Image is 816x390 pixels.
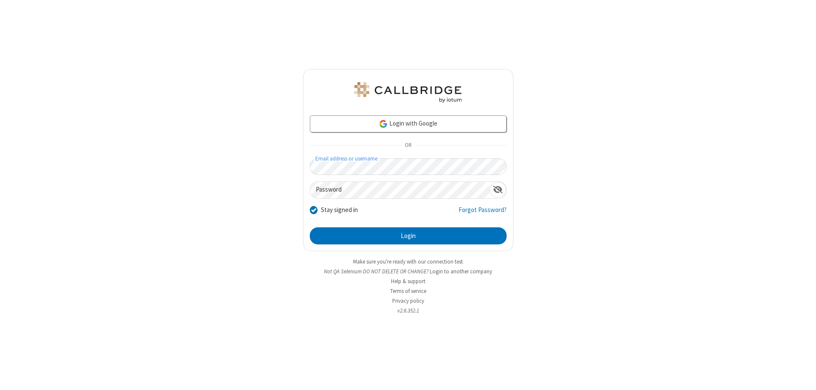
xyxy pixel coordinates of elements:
input: Email address or username [310,158,507,175]
li: v2.6.352.1 [303,307,513,315]
img: QA Selenium DO NOT DELETE OR CHANGE [353,82,463,103]
div: Show password [490,182,506,198]
img: google-icon.png [379,119,388,129]
button: Login to another company [430,267,492,275]
input: Password [310,182,490,198]
a: Forgot Password? [459,205,507,221]
span: OR [401,140,415,152]
a: Privacy policy [392,297,424,304]
button: Login [310,227,507,244]
li: Not QA Selenium DO NOT DELETE OR CHANGE? [303,267,513,275]
a: Login with Google [310,115,507,132]
a: Terms of service [390,287,426,295]
label: Stay signed in [321,205,358,215]
a: Help & support [391,278,425,285]
a: Make sure you're ready with our connection test [353,258,463,265]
